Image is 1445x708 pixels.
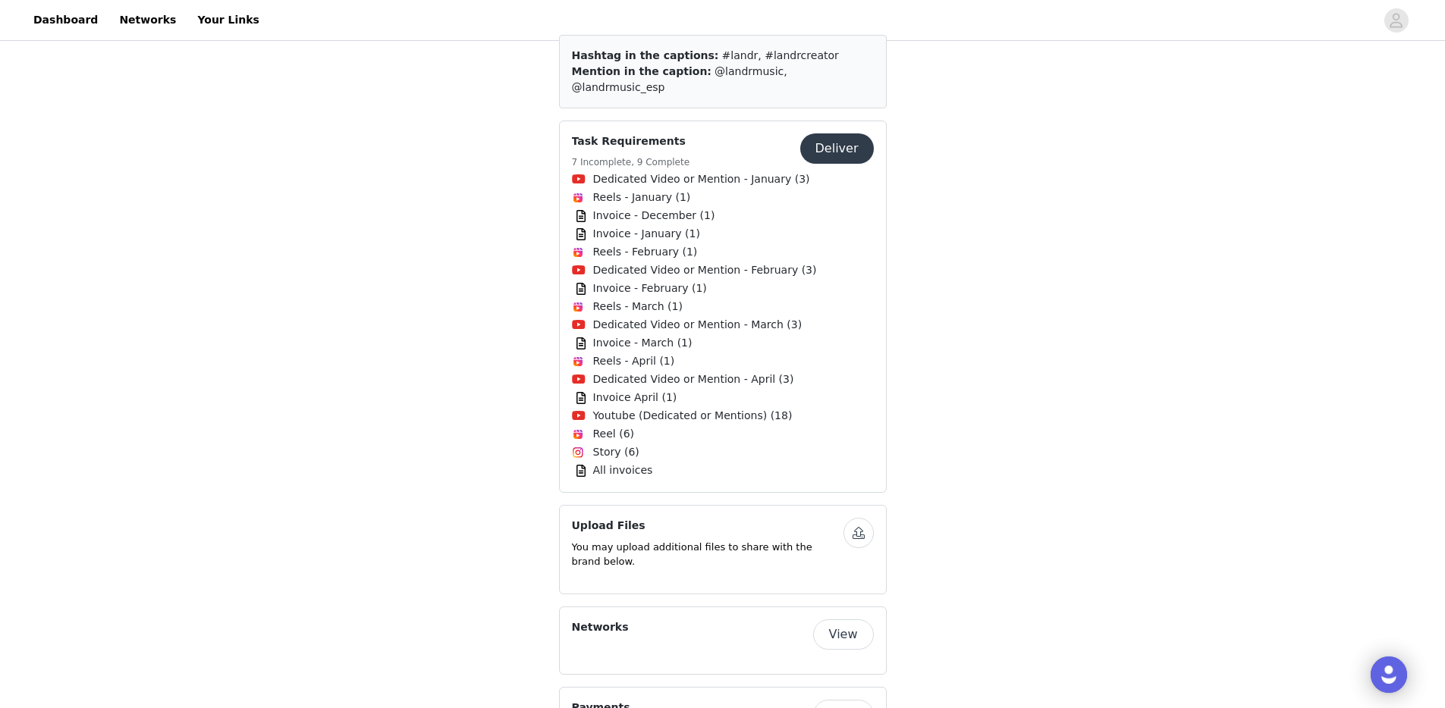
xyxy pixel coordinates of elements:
[593,190,691,205] span: Reels - January (1)
[593,262,817,278] span: Dedicated Video or Mention - February (3)
[559,121,887,493] div: Task Requirements
[593,426,635,442] span: Reel (6)
[593,317,803,333] span: Dedicated Video or Mention - March (3)
[1371,656,1407,693] div: Open Intercom Messenger
[24,3,107,37] a: Dashboard
[110,3,185,37] a: Networks
[559,606,887,675] div: Networks
[593,280,707,296] span: Invoice - February (1)
[572,65,787,93] span: @landrmusic, @landrmusic_esp
[722,49,839,61] span: #landr, #landrcreator
[572,619,629,635] h4: Networks
[572,49,719,61] span: Hashtag in the captions:
[1389,8,1403,33] div: avatar
[593,408,793,424] span: Youtube (Dedicated or Mentions) (18)
[572,428,584,440] img: Instagram Reels Icon
[813,619,874,650] button: View
[593,390,677,406] span: Invoice April (1)
[593,171,810,187] span: Dedicated Video or Mention - January (3)
[572,446,584,459] img: Instagram Icon
[572,192,584,204] img: Instagram Reels Icon
[593,244,698,260] span: Reels - February (1)
[593,371,794,387] span: Dedicated Video or Mention - April (3)
[593,208,715,224] span: Invoice - December (1)
[572,133,690,149] h4: Task Requirements
[572,301,584,313] img: Instagram Reels Icon
[800,133,874,164] button: Deliver
[593,444,639,460] span: Story (6)
[572,540,843,569] p: You may upload additional files to share with the brand below.
[593,462,653,478] span: All invoices
[188,3,269,37] a: Your Links
[593,353,675,369] span: Reels - April (1)
[572,356,584,368] img: Instagram Reels Icon
[572,65,712,77] span: Mention in the caption:
[572,518,843,534] h4: Upload Files
[572,246,584,258] img: Instagram Reels Icon
[593,226,700,242] span: Invoice - January (1)
[593,335,693,351] span: Invoice - March (1)
[593,299,683,315] span: Reels - March (1)
[572,155,690,169] h5: 7 Incomplete, 9 Complete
